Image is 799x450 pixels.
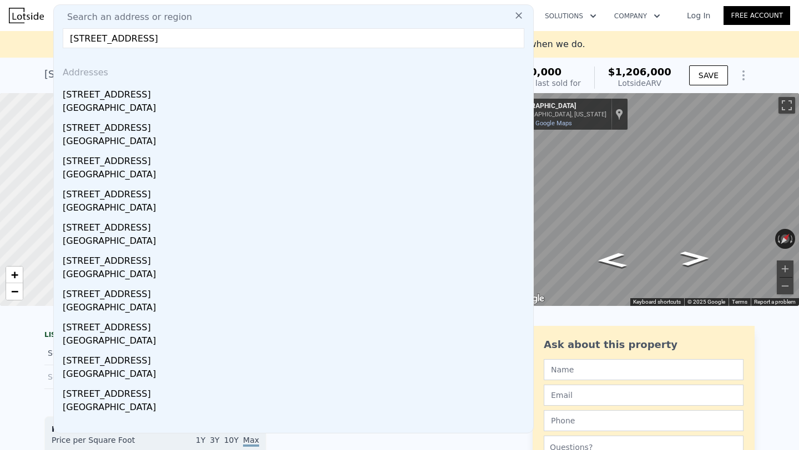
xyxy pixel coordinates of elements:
[58,11,192,24] span: Search an address or region
[63,168,529,183] div: [GEOGRAPHIC_DATA]
[224,436,239,444] span: 10Y
[6,283,23,300] a: Zoom out
[776,228,795,249] button: Reset the view
[544,359,744,380] input: Name
[63,201,529,217] div: [GEOGRAPHIC_DATA]
[63,183,529,201] div: [STREET_ADDRESS]
[687,299,725,305] span: © 2025 Google
[608,78,671,89] div: Lotside ARV
[63,28,524,48] input: Enter an address, city, region, neighborhood or zip code
[777,278,793,294] button: Zoom out
[790,229,796,249] button: Rotate clockwise
[48,370,146,384] div: Sold
[44,330,266,341] div: LISTING & SALE HISTORY
[724,6,790,25] a: Free Account
[63,316,529,334] div: [STREET_ADDRESS]
[63,350,529,367] div: [STREET_ADDRESS]
[63,135,529,150] div: [GEOGRAPHIC_DATA]
[608,66,671,78] span: $1,206,000
[63,301,529,316] div: [GEOGRAPHIC_DATA]
[584,249,639,272] path: Go Southwest, Kuala St
[11,284,18,298] span: −
[58,57,529,84] div: Addresses
[48,346,146,360] div: Sold
[9,8,44,23] img: Lotside
[605,6,669,26] button: Company
[63,150,529,168] div: [STREET_ADDRESS]
[674,10,724,21] a: Log In
[11,268,18,282] span: +
[512,111,606,118] div: [GEOGRAPHIC_DATA], [US_STATE]
[633,298,681,306] button: Keyboard shortcuts
[63,117,529,135] div: [STREET_ADDRESS]
[63,367,529,383] div: [GEOGRAPHIC_DATA]
[775,229,781,249] button: Rotate counterclockwise
[63,84,529,101] div: [STREET_ADDRESS]
[615,108,623,120] a: Show location on map
[668,247,722,269] path: Go Northeast, Kuala St
[63,268,529,283] div: [GEOGRAPHIC_DATA]
[508,93,799,306] div: Map
[6,267,23,283] a: Zoom in
[508,93,799,306] div: Street View
[63,101,529,117] div: [GEOGRAPHIC_DATA]
[63,334,529,350] div: [GEOGRAPHIC_DATA]
[63,401,529,416] div: [GEOGRAPHIC_DATA]
[63,250,529,268] div: [STREET_ADDRESS]
[732,64,755,86] button: Show Options
[52,423,259,434] div: Houses Median Sale
[754,299,796,305] a: Report a problem
[490,78,581,89] div: Off Market, last sold for
[63,217,529,234] div: [STREET_ADDRESS]
[544,410,744,431] input: Phone
[778,97,795,114] button: Toggle fullscreen view
[777,260,793,277] button: Zoom in
[210,436,219,444] span: 3Y
[243,436,259,447] span: Max
[689,65,728,85] button: SAVE
[63,234,529,250] div: [GEOGRAPHIC_DATA]
[512,102,606,111] div: [GEOGRAPHIC_DATA]
[544,385,744,406] input: Email
[544,337,744,352] div: Ask about this property
[732,299,747,305] a: Terms (opens in new tab)
[44,67,306,82] div: [STREET_ADDRESS] , [GEOGRAPHIC_DATA] , HI 96782
[536,6,605,26] button: Solutions
[512,120,572,127] a: View on Google Maps
[63,283,529,301] div: [STREET_ADDRESS]
[509,66,562,78] span: $290,000
[63,383,529,401] div: [STREET_ADDRESS]
[196,436,205,444] span: 1Y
